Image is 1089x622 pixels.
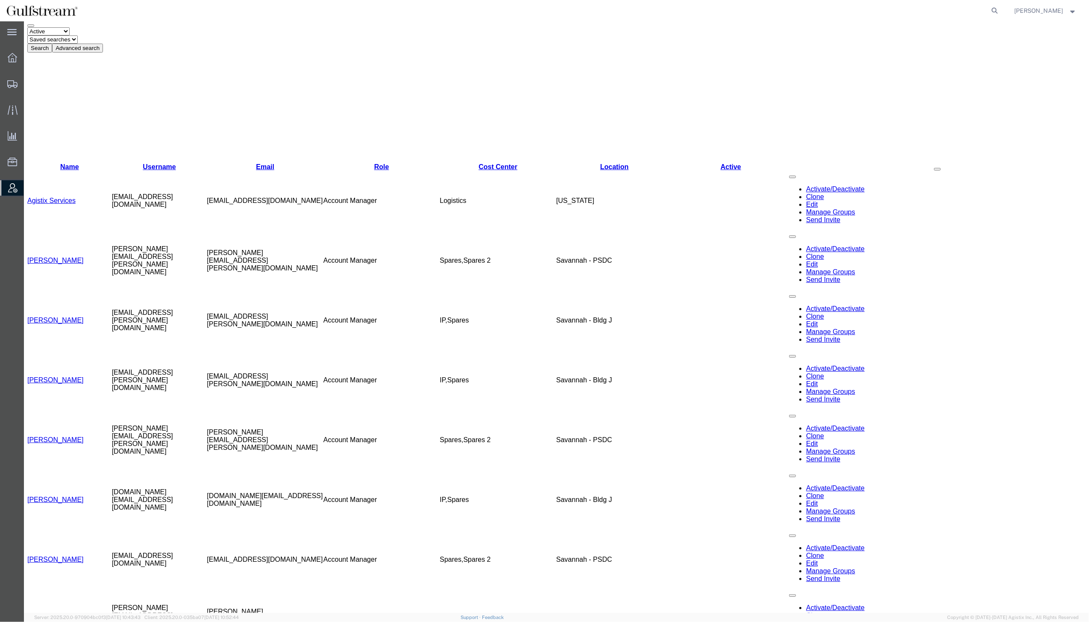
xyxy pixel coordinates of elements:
a: Clone [782,411,800,418]
td: IP,Spares [416,269,532,329]
a: Manage Groups [782,426,831,434]
iframe: FS Legacy Container [24,21,1089,613]
td: IP,Spares [416,329,532,389]
td: [PERSON_NAME][EMAIL_ADDRESS][PERSON_NAME][DOMAIN_NAME] [88,209,183,269]
a: Manage Groups [782,546,831,553]
td: [EMAIL_ADDRESS][DOMAIN_NAME] [88,150,183,209]
td: Account Manager [299,389,416,449]
a: Feedback [482,615,504,620]
a: Send Invite [782,374,816,381]
a: Activate/Deactivate [782,523,841,530]
th: Role [299,142,416,150]
a: Send Invite [782,494,816,501]
a: Edit [782,538,794,546]
a: Clone [782,172,800,179]
td: [EMAIL_ADDRESS][DOMAIN_NAME] [88,508,183,568]
span: [DATE] 10:43:43 [106,615,141,620]
td: Savannah - PSDC [532,209,649,269]
a: Cost Center [455,142,493,149]
a: Agistix Services [3,176,52,183]
span: Carrie Black [1015,6,1063,15]
button: Manage table columns [910,147,917,149]
td: Spares,Spares 2 [416,389,532,449]
td: [EMAIL_ADDRESS][PERSON_NAME][DOMAIN_NAME] [183,269,299,329]
a: Send Invite [782,434,816,441]
a: Username [119,142,152,149]
a: Role [350,142,365,149]
a: Clone [782,291,800,299]
td: Account Manager [299,449,416,508]
th: Location [532,142,649,150]
a: Edit [782,239,794,246]
a: Activate/Deactivate [782,343,841,351]
a: Name [36,142,55,149]
a: Send Invite [782,554,816,561]
span: Client: 2025.20.0-035ba07 [144,615,239,620]
th: Name [3,142,88,150]
td: [EMAIL_ADDRESS][DOMAIN_NAME] [183,508,299,568]
td: Account Manager [299,150,416,209]
td: [PERSON_NAME][EMAIL_ADDRESS][PERSON_NAME][DOMAIN_NAME] [183,209,299,269]
a: Clone [782,590,800,598]
a: Manage Groups [782,307,831,314]
th: Email [183,142,299,150]
a: Manage Groups [782,247,831,254]
a: Clone [782,531,800,538]
th: Cost Center [416,142,532,150]
td: Account Manager [299,508,416,568]
a: Edit [782,179,794,187]
td: Savannah - PSDC [532,508,649,568]
a: Clone [782,471,800,478]
th: Active [649,142,765,150]
th: Username [88,142,183,150]
td: Account Manager [299,329,416,389]
a: Active [697,142,717,149]
a: [PERSON_NAME] [3,475,60,482]
td: Savannah - Bldg J [532,269,649,329]
a: Activate/Deactivate [782,403,841,411]
td: Savannah - Bldg J [532,449,649,508]
a: Edit [782,478,794,486]
a: Send Invite [782,314,816,322]
td: [EMAIL_ADDRESS][PERSON_NAME][DOMAIN_NAME] [88,269,183,329]
td: [DOMAIN_NAME][EMAIL_ADDRESS][DOMAIN_NAME] [183,449,299,508]
a: Activate/Deactivate [782,463,841,470]
a: Activate/Deactivate [782,164,841,171]
td: [PERSON_NAME][EMAIL_ADDRESS][PERSON_NAME][DOMAIN_NAME] [88,389,183,449]
td: Account Manager [299,209,416,269]
a: [PERSON_NAME] [3,235,60,243]
td: [DOMAIN_NAME][EMAIL_ADDRESS][DOMAIN_NAME] [88,449,183,508]
a: Edit [782,299,794,306]
a: Clone [782,351,800,358]
a: [PERSON_NAME] [3,534,60,542]
td: [EMAIL_ADDRESS][PERSON_NAME][DOMAIN_NAME] [88,329,183,389]
td: IP,Spares [416,449,532,508]
span: Copyright © [DATE]-[DATE] Agistix Inc., All Rights Reserved [947,614,1079,621]
td: Account Manager [299,269,416,329]
button: Advanced search [28,22,79,31]
a: Support [461,615,482,620]
td: [EMAIL_ADDRESS][PERSON_NAME][DOMAIN_NAME] [183,329,299,389]
a: Manage Groups [782,486,831,493]
td: Savannah - PSDC [532,389,649,449]
td: [PERSON_NAME][EMAIL_ADDRESS][PERSON_NAME][DOMAIN_NAME] [183,389,299,449]
span: Server: 2025.20.0-970904bc0f3 [34,615,141,620]
a: Edit [782,419,794,426]
img: logo [6,4,78,17]
a: Email [232,142,250,149]
a: Manage Groups [782,367,831,374]
button: [PERSON_NAME] [1014,6,1077,16]
a: Location [576,142,605,149]
a: Clone [782,232,800,239]
a: Edit [782,359,794,366]
a: Activate/Deactivate [782,224,841,231]
a: [PERSON_NAME] [3,415,60,422]
a: Activate/Deactivate [782,284,841,291]
td: [US_STATE] [532,150,649,209]
td: Spares,Spares 2 [416,209,532,269]
a: Send Invite [782,195,816,202]
a: Activate/Deactivate [782,583,841,590]
td: Savannah - Bldg J [532,329,649,389]
a: [PERSON_NAME] [3,355,60,362]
